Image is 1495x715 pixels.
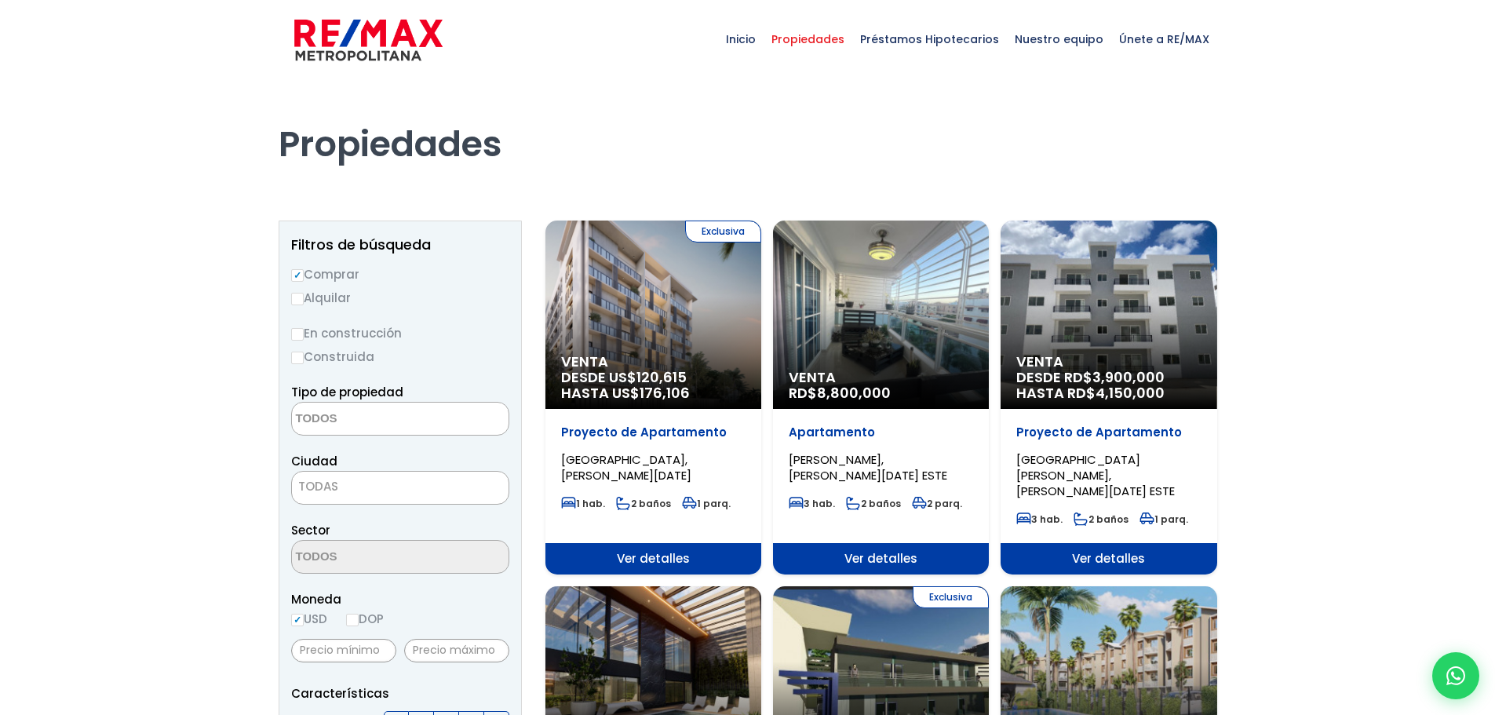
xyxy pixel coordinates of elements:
label: Alquilar [291,288,509,308]
span: Ver detalles [545,543,761,575]
span: DESDE RD$ [1016,370,1201,401]
input: USD [291,614,304,626]
span: Ver detalles [1001,543,1216,575]
span: 1 parq. [1139,513,1188,526]
label: DOP [346,609,384,629]
label: En construcción [291,323,509,343]
input: Precio mínimo [291,639,396,662]
span: 2 baños [1074,513,1129,526]
h2: Filtros de búsqueda [291,237,509,253]
span: 8,800,000 [817,383,891,403]
a: Venta DESDE RD$3,900,000 HASTA RD$4,150,000 Proyecto de Apartamento [GEOGRAPHIC_DATA][PERSON_NAME... [1001,221,1216,575]
p: Proyecto de Apartamento [1016,425,1201,440]
a: Exclusiva Venta DESDE US$120,615 HASTA US$176,106 Proyecto de Apartamento [GEOGRAPHIC_DATA], [PER... [545,221,761,575]
span: HASTA RD$ [1016,385,1201,401]
span: Venta [561,354,746,370]
input: DOP [346,614,359,626]
input: Construida [291,352,304,364]
input: Alquilar [291,293,304,305]
span: DESDE US$ [561,370,746,401]
p: Proyecto de Apartamento [561,425,746,440]
span: 4,150,000 [1096,383,1165,403]
span: [PERSON_NAME], [PERSON_NAME][DATE] ESTE [789,451,947,483]
span: 2 parq. [912,497,962,510]
span: Tipo de propiedad [291,384,403,400]
span: 176,106 [640,383,690,403]
span: Exclusiva [685,221,761,243]
span: Venta [1016,354,1201,370]
span: Venta [789,370,973,385]
span: Exclusiva [913,586,989,608]
span: TODAS [291,471,509,505]
a: Venta RD$8,800,000 Apartamento [PERSON_NAME], [PERSON_NAME][DATE] ESTE 3 hab. 2 baños 2 parq. Ver... [773,221,989,575]
span: Ciudad [291,453,337,469]
span: Inicio [718,16,764,63]
span: HASTA US$ [561,385,746,401]
textarea: Search [292,403,444,436]
label: Comprar [291,264,509,284]
span: [GEOGRAPHIC_DATA], [PERSON_NAME][DATE] [561,451,691,483]
span: 3,900,000 [1092,367,1165,387]
span: Ver detalles [773,543,989,575]
span: TODAS [292,476,509,498]
span: Únete a RE/MAX [1111,16,1217,63]
label: Construida [291,347,509,367]
input: Precio máximo [404,639,509,662]
span: TODAS [298,478,338,494]
p: Características [291,684,509,703]
span: 3 hab. [1016,513,1063,526]
span: Préstamos Hipotecarios [852,16,1007,63]
span: [GEOGRAPHIC_DATA][PERSON_NAME], [PERSON_NAME][DATE] ESTE [1016,451,1175,499]
p: Apartamento [789,425,973,440]
img: remax-metropolitana-logo [294,16,443,64]
input: En construcción [291,328,304,341]
label: USD [291,609,327,629]
span: RD$ [789,383,891,403]
span: 120,615 [636,367,687,387]
span: 2 baños [616,497,671,510]
span: 1 parq. [682,497,731,510]
input: Comprar [291,269,304,282]
span: 2 baños [846,497,901,510]
span: 3 hab. [789,497,835,510]
span: Sector [291,522,330,538]
span: Nuestro equipo [1007,16,1111,63]
h1: Propiedades [279,79,1217,166]
textarea: Search [292,541,444,575]
span: Moneda [291,589,509,609]
span: 1 hab. [561,497,605,510]
span: Propiedades [764,16,852,63]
